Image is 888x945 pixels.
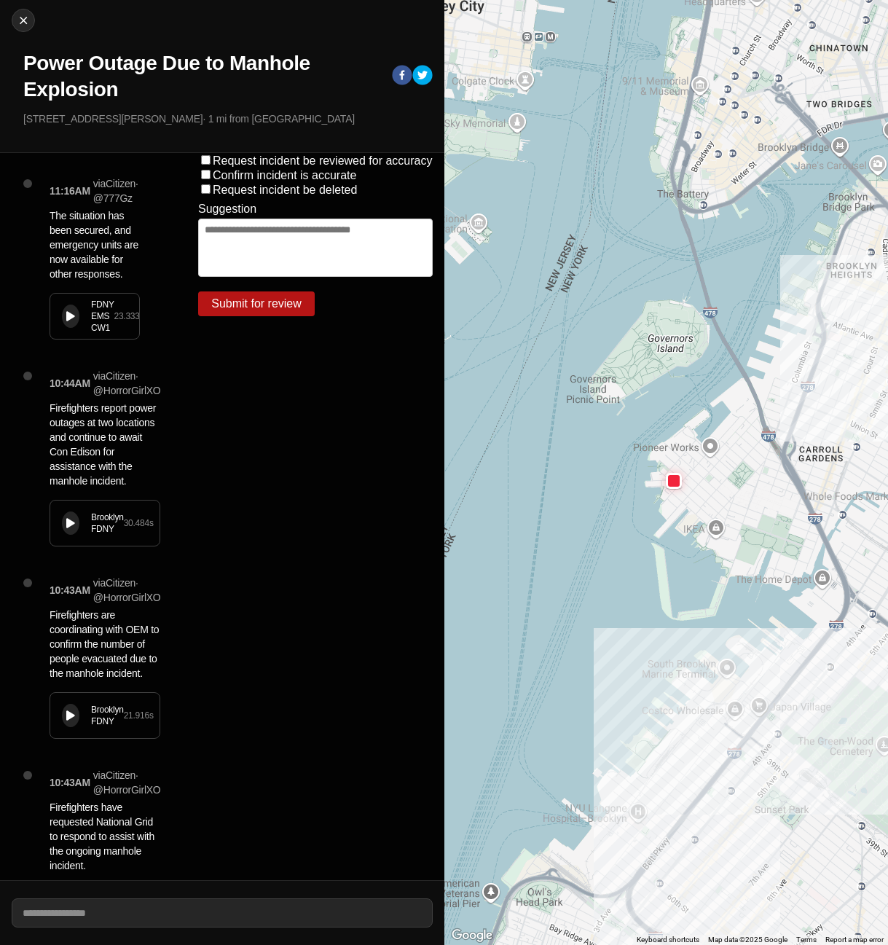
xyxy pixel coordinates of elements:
[91,511,124,535] div: Brooklyn FDNY
[124,517,154,529] div: 30.484 s
[114,310,144,322] div: 23.333 s
[93,768,161,797] p: via Citizen · @ HorrorGirlXO
[392,65,412,88] button: facebook
[50,608,160,681] p: Firefighters are coordinating with OEM to confirm the number of people evacuated due to the manho...
[198,203,256,216] label: Suggestion
[50,583,90,597] p: 10:43AM
[23,111,433,126] p: [STREET_ADDRESS][PERSON_NAME] · 1 mi from [GEOGRAPHIC_DATA]
[50,376,90,391] p: 10:44AM
[796,936,817,944] a: Terms (opens in new tab)
[23,50,380,103] h1: Power Outage Due to Manhole Explosion
[93,576,161,605] p: via Citizen · @ HorrorGirlXO
[708,936,787,944] span: Map data ©2025 Google
[213,169,356,181] label: Confirm incident is accurate
[50,775,90,790] p: 10:43AM
[213,154,433,167] label: Request incident be reviewed for accuracy
[16,13,31,28] img: cancel
[124,710,154,721] div: 21.916 s
[12,9,35,32] button: cancel
[198,291,315,316] button: Submit for review
[91,299,114,334] div: FDNY EMS CW1
[50,800,160,873] p: Firefighters have requested National Grid to respond to assist with the ongoing manhole incident.
[93,176,140,205] p: via Citizen · @ 777Gz
[213,184,357,196] label: Request incident be deleted
[637,935,699,945] button: Keyboard shortcuts
[825,936,884,944] a: Report a map error
[50,184,90,198] p: 11:16AM
[448,926,496,945] a: Open this area in Google Maps (opens a new window)
[50,208,140,281] p: The situation has been secured, and emergency units are now available for other responses.
[50,401,160,488] p: Firefighters report power outages at two locations and continue to await Con Edison for assistanc...
[91,704,124,727] div: Brooklyn FDNY
[412,65,433,88] button: twitter
[448,926,496,945] img: Google
[93,369,161,398] p: via Citizen · @ HorrorGirlXO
